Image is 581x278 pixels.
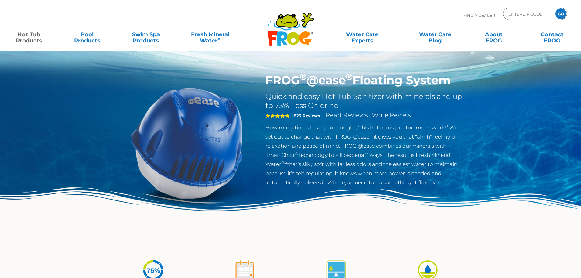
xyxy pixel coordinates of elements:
a: Water CareExperts [325,28,399,41]
a: Fresh MineralWater∞ [181,28,238,41]
a: Read Reviews [326,111,368,119]
span: 5 [265,113,290,118]
input: GO [555,8,566,19]
a: PoolProducts [65,28,110,41]
sup: ® [300,71,307,82]
a: Water CareBlog [412,28,458,41]
p: Find A Dealer [463,8,495,23]
a: AboutFROG [471,28,516,41]
a: ContactFROG [529,28,575,41]
a: Swim SpaProducts [123,28,169,41]
h1: FROG @ease Floating System [265,73,464,87]
sup: ∞ [217,36,221,41]
sup: ® [346,71,353,82]
img: hot-tub-product-atease-system.png [117,73,256,213]
span: | [369,113,371,118]
sup: ® [295,151,298,156]
strong: 523 Reviews [294,113,320,118]
a: Write Review [372,111,411,119]
h2: Quick and easy Hot Tub Sanitizer with minerals and up to 75% Less Chlorine [265,92,464,110]
a: Hot TubProducts [6,28,52,41]
sup: ®∞ [281,161,287,165]
p: How many times have you thought, “this hot tub is just too much work!” We set out to change that ... [265,123,464,187]
input: Zip Code Form [508,9,549,18]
